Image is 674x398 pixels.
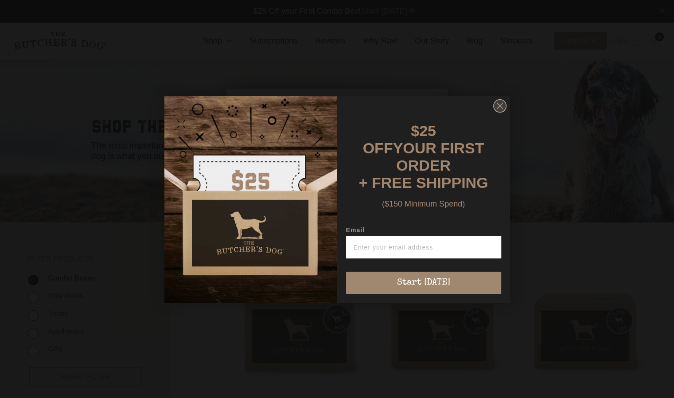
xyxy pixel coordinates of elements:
img: d0d537dc-5429-4832-8318-9955428ea0a1.jpeg [164,96,337,303]
input: Enter your email address [346,236,501,258]
span: $25 OFF [363,122,436,156]
label: Email [346,226,501,236]
button: Start [DATE] [346,272,501,294]
span: ($150 Minimum Spend) [382,199,465,208]
button: Close dialog [493,99,506,113]
span: YOUR FIRST ORDER + FREE SHIPPING [359,140,488,191]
